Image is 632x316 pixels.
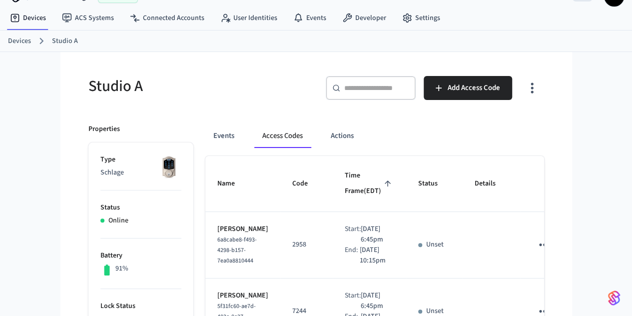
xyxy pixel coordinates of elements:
span: Time Frame(EDT) [345,168,394,199]
a: Connected Accounts [122,9,212,27]
p: Schlage [100,167,181,178]
p: [DATE] 10:15pm [360,245,394,266]
p: Online [108,215,128,226]
span: Add Access Code [448,81,500,94]
div: End: [345,245,360,266]
button: Actions [323,124,362,148]
span: Name [217,176,248,191]
a: Events [285,9,334,27]
a: Studio A [52,36,78,46]
p: [DATE] 6:45pm [361,224,394,245]
a: Settings [394,9,448,27]
p: Unset [426,239,444,250]
div: Start: [345,224,361,245]
a: Devices [8,36,31,46]
span: Status [418,176,451,191]
img: SeamLogoGradient.69752ec5.svg [608,290,620,306]
p: [PERSON_NAME] [217,290,268,301]
p: [PERSON_NAME] [217,224,268,234]
p: [DATE] 6:45pm [361,290,394,311]
p: Properties [88,124,120,134]
button: Access Codes [254,124,311,148]
p: Battery [100,250,181,261]
a: User Identities [212,9,285,27]
div: Start: [345,290,361,311]
a: ACS Systems [54,9,122,27]
p: Lock Status [100,301,181,311]
p: 2958 [292,239,321,250]
p: 91% [115,263,128,274]
p: Type [100,154,181,165]
h5: Studio A [88,76,310,96]
a: Developer [334,9,394,27]
button: Events [205,124,242,148]
span: 6a8cabe8-f493-4298-b157-7ea0a8810444 [217,235,257,265]
span: Code [292,176,321,191]
p: Status [100,202,181,213]
a: Devices [2,9,54,27]
button: Add Access Code [424,76,512,100]
img: Schlage Sense Smart Deadbolt with Camelot Trim, Front [156,154,181,179]
span: Details [475,176,509,191]
div: ant example [205,124,544,148]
